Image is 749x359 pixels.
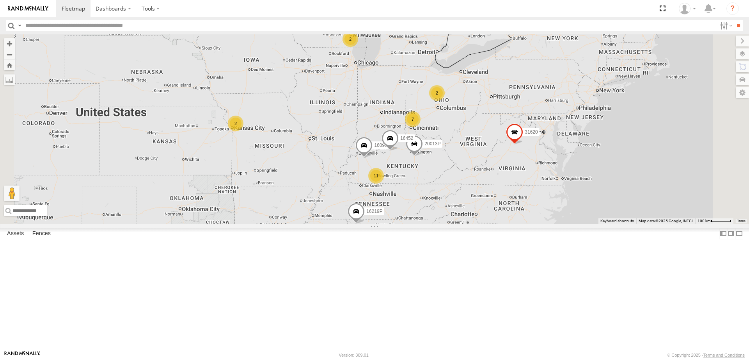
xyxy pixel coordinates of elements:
[639,219,693,223] span: Map data ©2025 Google, INEGI
[339,353,369,357] div: Version: 309.01
[4,351,40,359] a: Visit our Website
[736,87,749,98] label: Map Settings
[3,228,28,239] label: Assets
[667,353,745,357] div: © Copyright 2025 -
[676,3,699,14] div: Blake Holley
[703,353,745,357] a: Terms and Conditions
[735,228,743,239] label: Hide Summary Table
[727,228,735,239] label: Dock Summary Table to the Right
[695,218,733,224] button: Map Scale: 100 km per 48 pixels
[4,74,15,85] label: Measure
[374,142,390,148] span: 16098P
[343,31,358,47] div: 2
[424,141,440,146] span: 20013P
[228,116,243,131] div: 2
[8,6,48,11] img: rand-logo.svg
[28,228,55,239] label: Fences
[429,85,445,101] div: 2
[600,218,634,224] button: Keyboard shortcuts
[400,136,413,141] span: 16452
[16,20,23,31] label: Search Query
[405,111,421,127] div: 7
[4,49,15,60] button: Zoom out
[366,209,382,214] span: 16219P
[698,219,711,223] span: 100 km
[719,228,727,239] label: Dock Summary Table to the Left
[4,60,15,70] button: Zoom Home
[368,168,384,184] div: 11
[717,20,734,31] label: Search Filter Options
[525,129,538,135] span: 31620
[4,186,20,201] button: Drag Pegman onto the map to open Street View
[726,2,739,15] i: ?
[4,38,15,49] button: Zoom in
[737,220,745,223] a: Terms (opens in new tab)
